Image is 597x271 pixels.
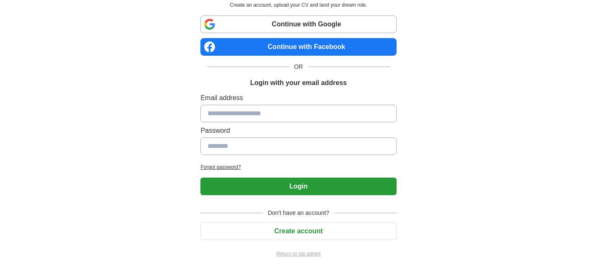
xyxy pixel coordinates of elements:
a: Create account [200,227,396,235]
a: Return to job advert [200,250,396,258]
a: Forgot password? [200,163,396,171]
a: Continue with Google [200,15,396,33]
span: OR [289,62,308,71]
label: Email address [200,93,396,103]
h1: Login with your email address [250,78,347,88]
button: Create account [200,222,396,240]
a: Continue with Facebook [200,38,396,56]
p: Create an account, upload your CV and land your dream role. [202,1,395,9]
button: Login [200,178,396,195]
label: Password [200,126,396,136]
span: Don't have an account? [263,209,335,217]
